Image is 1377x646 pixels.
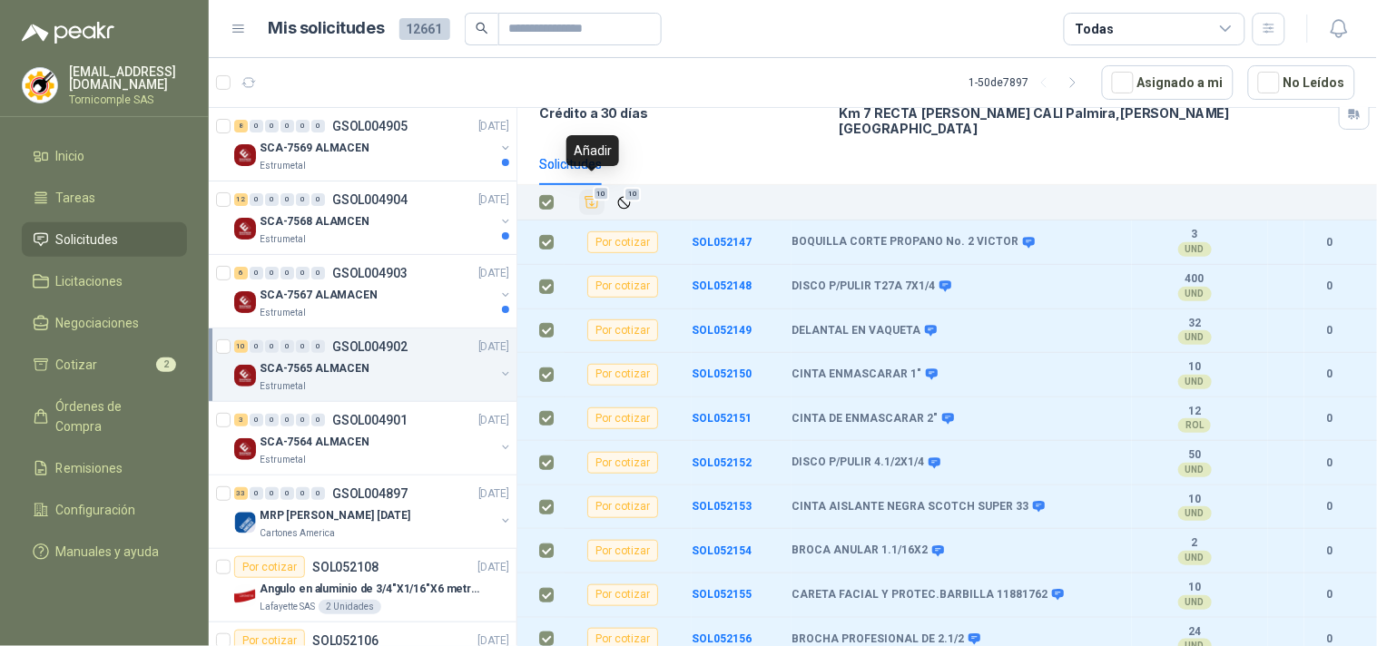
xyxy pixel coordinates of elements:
[234,483,513,541] a: 33 0 0 0 0 0 GSOL004897[DATE] Company LogoMRP [PERSON_NAME] [DATE]Cartones America
[22,181,187,215] a: Tareas
[1304,543,1355,560] b: 0
[69,94,187,105] p: Tornicomple SAS
[478,485,509,503] p: [DATE]
[587,584,658,606] div: Por cotizar
[332,340,408,353] p: GSOL004902
[311,487,325,500] div: 0
[792,367,921,382] b: CINTA ENMASCARAR 1"
[311,120,325,132] div: 0
[1178,375,1212,389] div: UND
[265,193,279,206] div: 0
[296,487,310,500] div: 0
[56,355,98,375] span: Cotizar
[250,267,263,279] div: 0
[792,455,924,470] b: DISCO P/PULIR 4.1/2X1/4
[22,306,187,340] a: Negociaciones
[234,115,513,173] a: 8 0 0 0 0 0 GSOL004905[DATE] Company LogoSCA-7569 ALMACENEstrumetal
[22,347,187,382] a: Cotizar2
[296,414,310,426] div: 0
[840,105,1332,136] p: Km 7 RECTA [PERSON_NAME] CALI Palmira , [PERSON_NAME][GEOGRAPHIC_DATA]
[234,414,248,426] div: 3
[260,159,306,173] p: Estrumetal
[250,120,263,132] div: 0
[692,544,752,557] b: SOL052154
[209,549,516,622] a: Por cotizarSOL052108[DATE] Company LogoAngulo en aluminio de 3/4"X1/16"X6 metros color AnolokLafa...
[593,187,610,201] span: 10
[1178,551,1212,565] div: UND
[312,561,379,573] p: SOL052108
[234,120,248,132] div: 8
[1248,65,1355,100] button: No Leídos
[234,189,513,247] a: 12 0 0 0 0 0 GSOL004904[DATE] Company LogoSCA-7568 ALAMCENEstrumetal
[234,340,248,353] div: 10
[792,588,1048,602] b: CARETA FACIAL Y PROTEC.BARBILLA 11881762
[692,236,752,249] a: SOL052147
[969,68,1087,97] div: 1 - 50 de 7897
[296,340,310,353] div: 0
[260,434,369,451] p: SCA-7564 ALMACEN
[587,540,658,562] div: Por cotizar
[478,265,509,282] p: [DATE]
[23,68,57,103] img: Company Logo
[250,414,263,426] div: 0
[478,412,509,429] p: [DATE]
[260,600,315,614] p: Lafayette SAS
[1304,234,1355,251] b: 0
[478,118,509,135] p: [DATE]
[692,367,752,380] a: SOL052150
[260,287,378,304] p: SCA-7567 ALAMACEN
[56,500,136,520] span: Configuración
[265,414,279,426] div: 0
[692,279,752,292] b: SOL052148
[612,191,636,215] button: Ignorar
[296,193,310,206] div: 0
[624,187,641,201] span: 10
[587,231,658,253] div: Por cotizar
[1178,287,1212,301] div: UND
[260,379,306,394] p: Estrumetal
[260,232,306,247] p: Estrumetal
[478,191,509,209] p: [DATE]
[792,500,1028,514] b: CINTA AISLANTE NEGRA SCOTCH SUPER 33
[692,324,752,337] a: SOL052149
[1132,360,1257,375] b: 10
[260,581,486,598] p: Angulo en aluminio de 3/4"X1/16"X6 metros color Anolok
[280,487,294,500] div: 0
[234,512,256,533] img: Company Logo
[56,271,123,291] span: Licitaciones
[22,264,187,299] a: Licitaciones
[296,120,310,132] div: 0
[792,235,1018,250] b: BOQUILLA CORTE PROPANO No. 2 VICTOR
[260,507,410,524] p: MRP [PERSON_NAME] [DATE]
[260,526,335,541] p: Cartones America
[692,588,752,601] b: SOL052155
[56,458,123,478] span: Remisiones
[156,357,176,372] span: 2
[1304,498,1355,515] b: 0
[1132,272,1257,287] b: 400
[792,412,938,426] b: CINTA DE ENMASCARAR 2"
[1132,448,1257,463] b: 50
[1102,65,1234,100] button: Asignado a mi
[22,493,187,527] a: Configuración
[692,632,752,645] a: SOL052156
[692,456,752,469] a: SOL052152
[332,193,408,206] p: GSOL004904
[234,218,256,240] img: Company Logo
[692,412,752,425] a: SOL052151
[311,193,325,206] div: 0
[280,193,294,206] div: 0
[280,267,294,279] div: 0
[234,262,513,320] a: 6 0 0 0 0 0 GSOL004903[DATE] Company LogoSCA-7567 ALAMACENEstrumetal
[792,279,935,294] b: DISCO P/PULIR T27A 7X1/4
[250,193,263,206] div: 0
[234,585,256,607] img: Company Logo
[1132,536,1257,551] b: 2
[311,340,325,353] div: 0
[1132,493,1257,507] b: 10
[1304,586,1355,603] b: 0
